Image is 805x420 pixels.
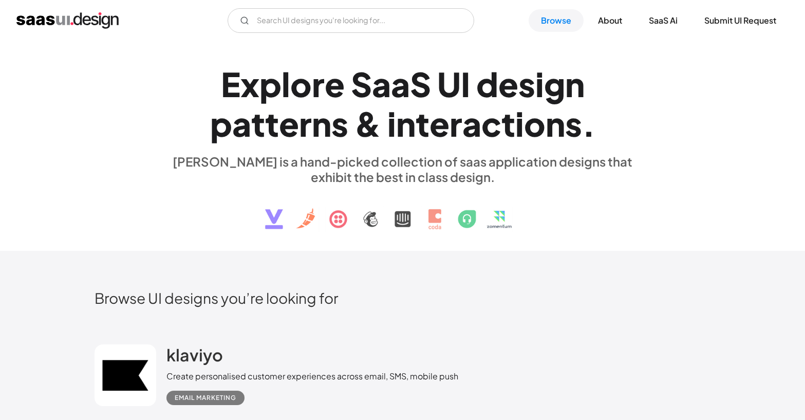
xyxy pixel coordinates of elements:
div: & [354,104,381,143]
form: Email Form [228,8,474,33]
div: o [524,104,546,143]
div: E [221,64,240,104]
div: i [515,104,524,143]
a: About [586,9,634,32]
div: t [251,104,265,143]
div: c [481,104,501,143]
div: r [299,104,312,143]
a: Submit UI Request [692,9,789,32]
div: e [498,64,518,104]
div: l [282,64,290,104]
div: p [259,64,282,104]
div: d [476,64,498,104]
h2: klaviyo [166,344,223,365]
div: n [396,104,416,143]
div: S [351,64,372,104]
div: . [582,104,595,143]
a: SaaS Ai [636,9,690,32]
div: n [546,104,565,143]
div: t [265,104,279,143]
div: U [437,64,461,104]
div: s [518,64,535,104]
div: a [232,104,251,143]
div: e [325,64,345,104]
div: I [461,64,470,104]
div: S [410,64,431,104]
div: x [240,64,259,104]
div: Create personalised customer experiences across email, SMS, mobile push [166,370,458,382]
div: r [450,104,462,143]
h2: Browse UI designs you’re looking for [95,289,711,307]
div: s [565,104,582,143]
img: text, icon, saas logo [247,185,558,238]
a: home [16,12,119,29]
div: n [312,104,331,143]
div: a [462,104,481,143]
a: klaviyo [166,344,223,370]
div: t [501,104,515,143]
input: Search UI designs you're looking for... [228,8,474,33]
a: Browse [529,9,584,32]
div: g [544,64,565,104]
div: n [565,64,585,104]
div: a [391,64,410,104]
div: e [279,104,299,143]
div: Email Marketing [175,392,236,404]
div: i [387,104,396,143]
h1: Explore SaaS UI design patterns & interactions. [166,64,639,143]
div: [PERSON_NAME] is a hand-picked collection of saas application designs that exhibit the best in cl... [166,154,639,185]
div: i [535,64,544,104]
div: a [372,64,391,104]
div: o [290,64,312,104]
div: r [312,64,325,104]
div: t [416,104,429,143]
div: s [331,104,348,143]
div: e [429,104,450,143]
div: p [210,104,232,143]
